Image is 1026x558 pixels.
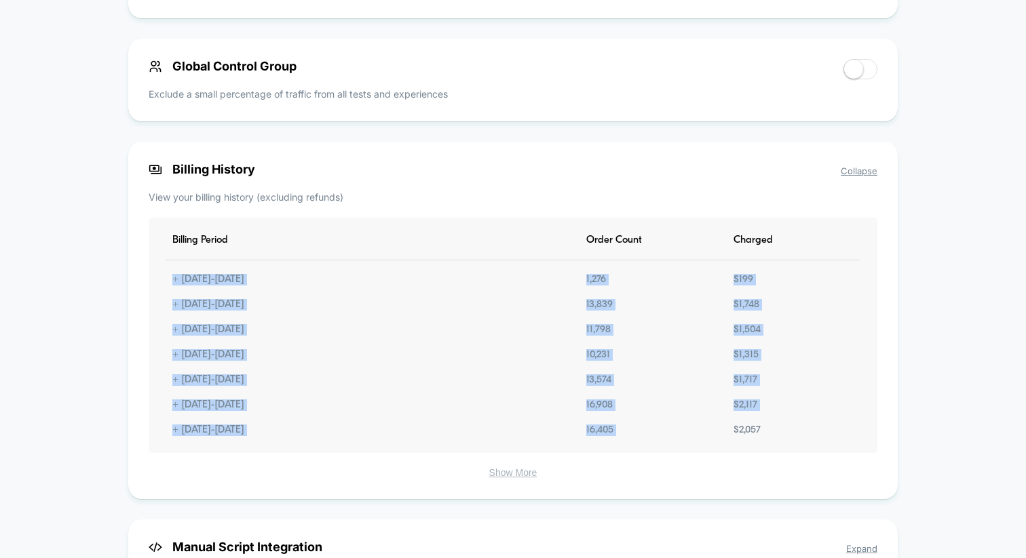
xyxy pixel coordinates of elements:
span: Expand [846,543,877,554]
div: Billing Period [166,235,235,246]
div: $ 2,057 [727,424,767,436]
p: Exclude a small percentage of traffic from all tests and experiences [149,87,448,101]
div: + [DATE] - [DATE] [166,324,251,336]
div: + [DATE] - [DATE] [166,424,251,436]
div: 13,839 [579,299,620,311]
div: 13,574 [579,374,618,386]
span: Billing History [149,162,877,176]
div: + [DATE] - [DATE] [166,274,251,285]
div: 11,798 [579,324,617,336]
span: Collapse [841,165,877,176]
div: $ 1,315 [727,349,765,361]
div: $ 1,504 [727,324,767,336]
div: Order Count [579,235,649,246]
div: + [DATE] - [DATE] [166,399,251,411]
div: $ 1,717 [727,374,764,386]
div: $ 2,117 [727,399,764,411]
div: 10,231 [579,349,617,361]
span: Global Control Group [149,59,297,73]
div: + [DATE] - [DATE] [166,374,251,386]
div: Charged [727,235,780,246]
div: + [DATE] - [DATE] [166,299,251,311]
div: $ 199 [727,274,760,285]
div: $ 1,748 [727,299,766,311]
div: + [DATE] - [DATE] [166,349,251,361]
p: View your billing history (excluding refunds) [149,190,877,204]
div: 16,405 [579,424,620,436]
span: Manual Script Integration [149,540,877,554]
button: Show More [149,466,877,479]
div: 16,908 [579,399,620,411]
div: 1,276 [579,274,613,285]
